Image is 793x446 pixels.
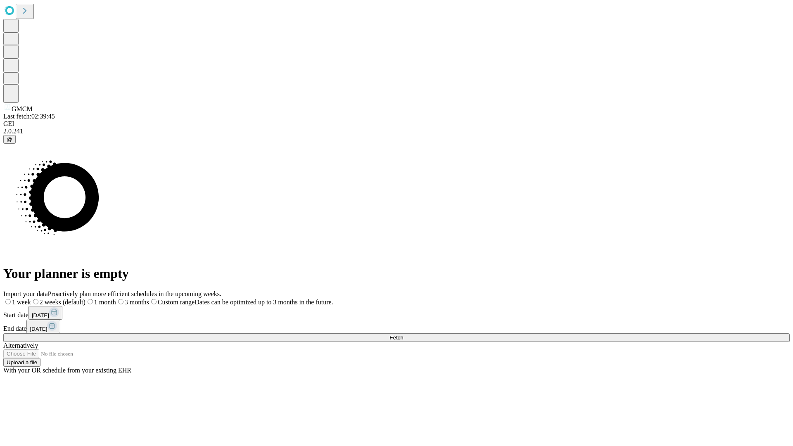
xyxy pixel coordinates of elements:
[33,299,38,304] input: 2 weeks (default)
[3,367,131,374] span: With your OR schedule from your existing EHR
[3,290,48,297] span: Import your data
[118,299,123,304] input: 3 months
[3,306,790,320] div: Start date
[3,266,790,281] h1: Your planner is empty
[94,299,116,306] span: 1 month
[48,290,221,297] span: Proactively plan more efficient schedules in the upcoming weeks.
[125,299,149,306] span: 3 months
[26,320,60,333] button: [DATE]
[40,299,85,306] span: 2 weeks (default)
[12,299,31,306] span: 1 week
[30,326,47,332] span: [DATE]
[3,128,790,135] div: 2.0.241
[3,120,790,128] div: GEI
[195,299,333,306] span: Dates can be optimized up to 3 months in the future.
[151,299,157,304] input: Custom rangeDates can be optimized up to 3 months in the future.
[12,105,33,112] span: GMCM
[28,306,62,320] button: [DATE]
[3,320,790,333] div: End date
[3,358,40,367] button: Upload a file
[32,312,49,318] span: [DATE]
[5,299,11,304] input: 1 week
[389,334,403,341] span: Fetch
[3,113,55,120] span: Last fetch: 02:39:45
[7,136,12,142] span: @
[3,333,790,342] button: Fetch
[88,299,93,304] input: 1 month
[158,299,195,306] span: Custom range
[3,135,16,144] button: @
[3,342,38,349] span: Alternatively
